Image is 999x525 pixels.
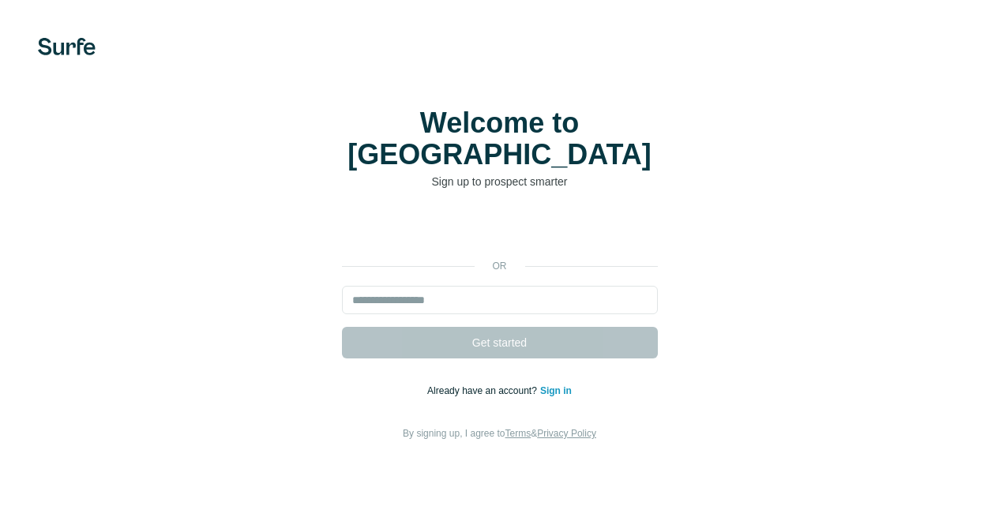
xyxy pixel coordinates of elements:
[38,38,96,55] img: Surfe's logo
[475,259,525,273] p: or
[342,107,658,171] h1: Welcome to [GEOGRAPHIC_DATA]
[537,428,596,439] a: Privacy Policy
[342,174,658,189] p: Sign up to prospect smarter
[403,428,596,439] span: By signing up, I agree to &
[427,385,540,396] span: Already have an account?
[540,385,572,396] a: Sign in
[505,428,531,439] a: Terms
